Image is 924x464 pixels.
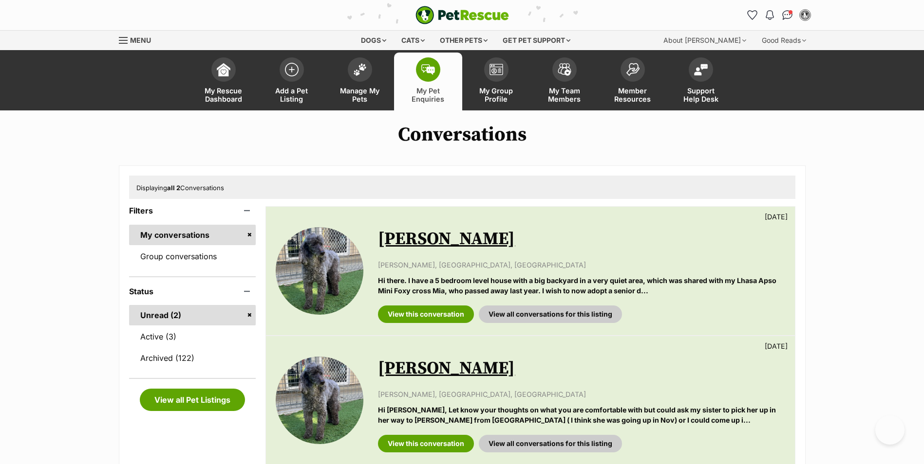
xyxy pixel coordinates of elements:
button: My account [797,7,813,23]
p: Hi [PERSON_NAME], Let know your thoughts on what you are comfortable with but could ask my sister... [378,405,785,426]
img: manage-my-pets-icon-02211641906a0b7f246fdf0571729dbe1e7629f14944591b6c1af311fb30b64b.svg [353,63,367,76]
a: Support Help Desk [667,53,735,110]
a: My conversations [129,225,256,245]
div: Get pet support [496,31,577,50]
a: Unread (2) [129,305,256,325]
a: My Rescue Dashboard [189,53,258,110]
span: My Rescue Dashboard [202,87,245,103]
a: Add a Pet Listing [258,53,326,110]
p: [PERSON_NAME], [GEOGRAPHIC_DATA], [GEOGRAPHIC_DATA] [378,389,785,399]
a: My Pet Enquiries [394,53,462,110]
strong: all 2 [167,184,180,192]
span: My Team Members [543,87,586,103]
img: dashboard-icon-eb2f2d2d3e046f16d808141f083e7271f6b2e854fb5c12c21221c1fb7104beca.svg [217,63,230,76]
div: About [PERSON_NAME] [657,31,753,50]
a: My Team Members [530,53,599,110]
div: Cats [395,31,432,50]
div: Dogs [354,31,393,50]
img: help-desk-icon-fdf02630f3aa405de69fd3d07c3f3aa587a6932b1a1747fa1d2bba05be0121f9.svg [694,64,708,75]
span: Support Help Desk [679,87,723,103]
a: My Group Profile [462,53,530,110]
ul: Account quick links [745,7,813,23]
a: View all conversations for this listing [479,435,622,452]
a: [PERSON_NAME] [378,357,515,379]
img: add-pet-listing-icon-0afa8454b4691262ce3f59096e99ab1cd57d4a30225e0717b998d2c9b9846f56.svg [285,63,299,76]
img: Sarah Rollan profile pic [800,10,810,20]
span: Add a Pet Listing [270,87,314,103]
p: Hi there. I have a 5 bedroom level house with a big backyard in a very quiet area, which was shar... [378,275,785,296]
button: Notifications [762,7,778,23]
div: Good Reads [755,31,813,50]
a: Conversations [780,7,795,23]
span: Manage My Pets [338,87,382,103]
p: [PERSON_NAME], [GEOGRAPHIC_DATA], [GEOGRAPHIC_DATA] [378,260,785,270]
a: View all conversations for this listing [479,305,622,323]
a: View this conversation [378,435,474,452]
span: Displaying Conversations [136,184,224,192]
img: Coco Bella [276,357,363,444]
a: Menu [119,31,158,48]
span: My Pet Enquiries [406,87,450,103]
span: My Group Profile [474,87,518,103]
p: [DATE] [765,212,788,222]
img: pet-enquiries-icon-7e3ad2cf08bfb03b45e93fb7055b45f3efa6380592205ae92323e6603595dc1f.svg [421,64,435,75]
iframe: Help Scout Beacon - Open [875,415,905,445]
img: logo-e224e6f780fb5917bec1dbf3a21bbac754714ae5b6737aabdf751b685950b380.svg [415,6,509,24]
img: Coco Bella [276,227,363,315]
a: Member Resources [599,53,667,110]
a: Group conversations [129,246,256,267]
a: View all Pet Listings [140,389,245,411]
span: Member Resources [611,87,655,103]
a: Active (3) [129,326,256,347]
header: Filters [129,206,256,215]
a: Manage My Pets [326,53,394,110]
img: member-resources-icon-8e73f808a243e03378d46382f2149f9095a855e16c252ad45f914b54edf8863c.svg [626,63,640,76]
img: chat-41dd97257d64d25036548639549fe6c8038ab92f7586957e7f3b1b290dea8141.svg [782,10,792,20]
a: Archived (122) [129,348,256,368]
a: View this conversation [378,305,474,323]
div: Other pets [433,31,494,50]
img: team-members-icon-5396bd8760b3fe7c0b43da4ab00e1e3bb1a5d9ba89233759b79545d2d3fc5d0d.svg [558,63,571,76]
img: group-profile-icon-3fa3cf56718a62981997c0bc7e787c4b2cf8bcc04b72c1350f741eb67cf2f40e.svg [490,64,503,75]
a: Favourites [745,7,760,23]
header: Status [129,287,256,296]
span: Menu [130,36,151,44]
a: [PERSON_NAME] [378,228,515,250]
p: [DATE] [765,341,788,351]
a: PetRescue [415,6,509,24]
img: notifications-46538b983faf8c2785f20acdc204bb7945ddae34d4c08c2a6579f10ce5e182be.svg [766,10,773,20]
